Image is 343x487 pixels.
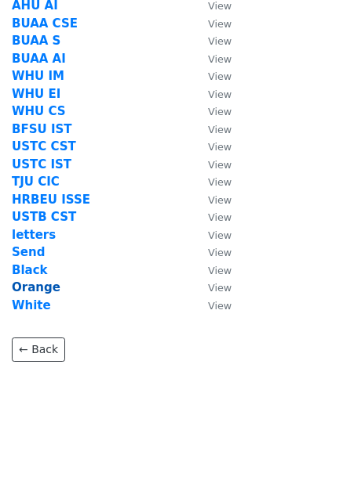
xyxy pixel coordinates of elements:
[12,298,51,312] a: White
[208,300,232,312] small: View
[12,193,90,207] a: HRBEU ISSE
[192,228,232,242] a: View
[192,139,232,153] a: View
[12,228,56,242] a: letters
[12,175,60,189] a: TJU CIC
[12,52,66,66] a: BUAA AI
[208,194,232,206] small: View
[208,265,232,276] small: View
[12,87,60,101] a: WHU EI
[208,106,232,117] small: View
[12,69,64,83] a: WHU IM
[12,122,72,136] a: BFSU IST
[12,210,76,224] a: USTB CST
[192,34,232,48] a: View
[12,280,60,294] a: Orange
[192,87,232,101] a: View
[208,176,232,188] small: View
[192,69,232,83] a: View
[208,88,232,100] small: View
[208,229,232,241] small: View
[12,104,66,118] a: WHU CS
[208,18,232,30] small: View
[192,280,232,294] a: View
[192,16,232,31] a: View
[208,35,232,47] small: View
[192,193,232,207] a: View
[12,16,78,31] a: BUAA CSE
[12,34,60,48] a: BUAA S
[208,70,232,82] small: View
[208,159,232,171] small: View
[208,282,232,294] small: View
[192,298,232,312] a: View
[208,53,232,65] small: View
[192,122,232,136] a: View
[192,157,232,171] a: View
[192,104,232,118] a: View
[12,337,65,362] a: ← Back
[208,124,232,135] small: View
[12,245,45,259] a: Send
[12,263,48,277] a: Black
[208,211,232,223] small: View
[208,247,232,258] small: View
[265,412,343,487] iframe: Chat Widget
[208,141,232,153] small: View
[192,175,232,189] a: View
[12,157,71,171] a: USTC IST
[192,263,232,277] a: View
[12,139,76,153] a: USTC CST
[192,52,232,66] a: View
[192,245,232,259] a: View
[192,210,232,224] a: View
